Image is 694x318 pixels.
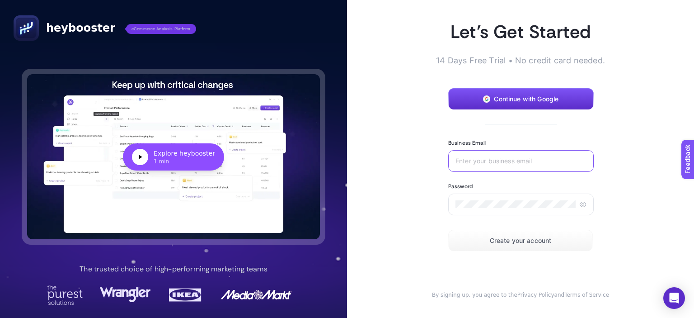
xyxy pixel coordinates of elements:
button: Create your account [448,230,593,252]
div: Open Intercom Messenger [663,287,685,309]
button: Continue with Google [448,88,594,110]
span: heybooster [46,21,115,35]
span: Feedback [5,3,34,10]
span: By signing up, you agree to the [432,292,517,298]
a: Privacy Policy [517,292,554,298]
p: The trusted choice of high-performing marketing teams [80,264,267,275]
a: heyboostereCommerce Analysis Platform [14,15,196,41]
img: Ikea [167,285,203,305]
span: Continue with Google [494,95,558,103]
div: Explore heybooster [154,149,215,158]
button: Explore heybooster1 min [27,74,320,239]
input: Enter your business email [455,157,586,165]
label: Password [448,183,473,190]
p: 14 Days Free Trial • No credit card needed. [419,54,622,66]
a: Terms of Service [564,292,609,298]
span: eCommerce Analysis Platform [126,24,196,34]
label: Business Email [448,139,487,147]
img: MediaMarkt [220,285,292,305]
div: and [419,291,622,299]
span: Create your account [490,237,552,244]
div: 1 min [154,158,215,165]
img: Wrangler [100,285,150,305]
h1: Let’s Get Started [419,20,622,43]
img: Purest [47,285,83,305]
